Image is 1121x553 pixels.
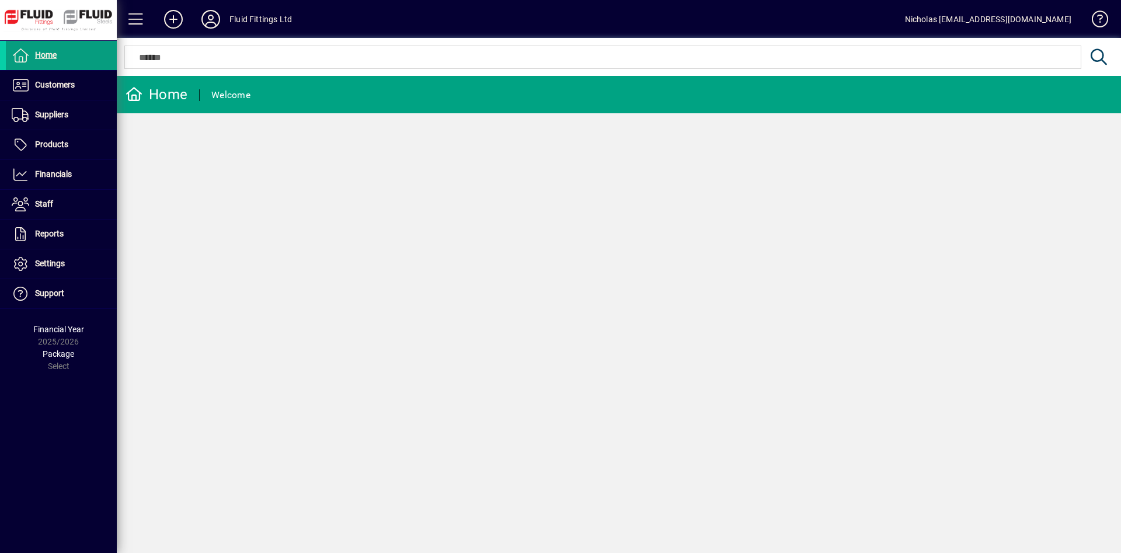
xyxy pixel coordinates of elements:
span: Home [35,50,57,60]
a: Customers [6,71,117,100]
span: Support [35,288,64,298]
span: Suppliers [35,110,68,119]
span: Customers [35,80,75,89]
span: Reports [35,229,64,238]
span: Staff [35,199,53,208]
a: Staff [6,190,117,219]
span: Products [35,140,68,149]
button: Profile [192,9,229,30]
span: Package [43,349,74,359]
a: Support [6,279,117,308]
a: Settings [6,249,117,279]
button: Add [155,9,192,30]
a: Knowledge Base [1083,2,1106,40]
a: Reports [6,220,117,249]
div: Nicholas [EMAIL_ADDRESS][DOMAIN_NAME] [905,10,1071,29]
span: Financial Year [33,325,84,334]
a: Suppliers [6,100,117,130]
a: Products [6,130,117,159]
div: Welcome [211,86,250,105]
span: Settings [35,259,65,268]
div: Home [126,85,187,104]
span: Financials [35,169,72,179]
div: Fluid Fittings Ltd [229,10,292,29]
a: Financials [6,160,117,189]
